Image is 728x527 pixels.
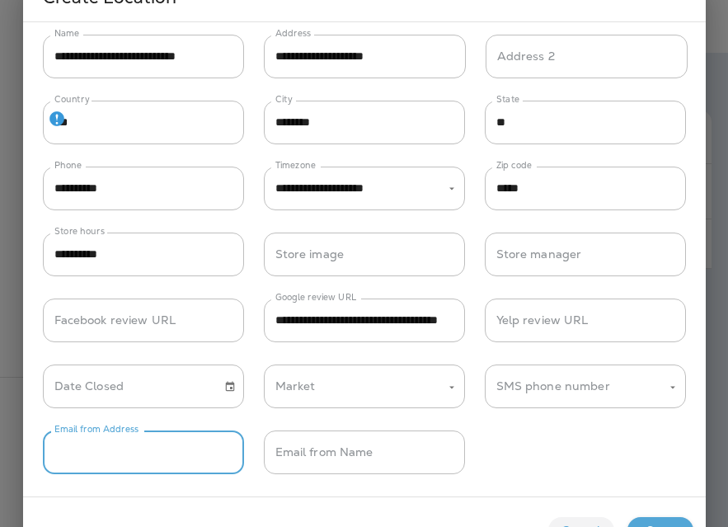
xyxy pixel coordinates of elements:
[275,159,316,172] label: Timezone
[54,27,79,40] label: Name
[444,181,459,196] button: Open
[496,93,519,106] label: State
[275,93,293,106] label: City
[54,423,139,435] label: Email from Address
[275,291,357,303] label: Google review URL
[54,225,105,238] label: Store hours
[444,380,459,395] button: Open
[665,380,680,395] button: Open
[54,93,90,106] label: Country
[496,159,532,172] label: Zip code
[54,159,82,172] label: Phone
[275,27,311,40] label: Address
[218,374,242,399] button: Choose date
